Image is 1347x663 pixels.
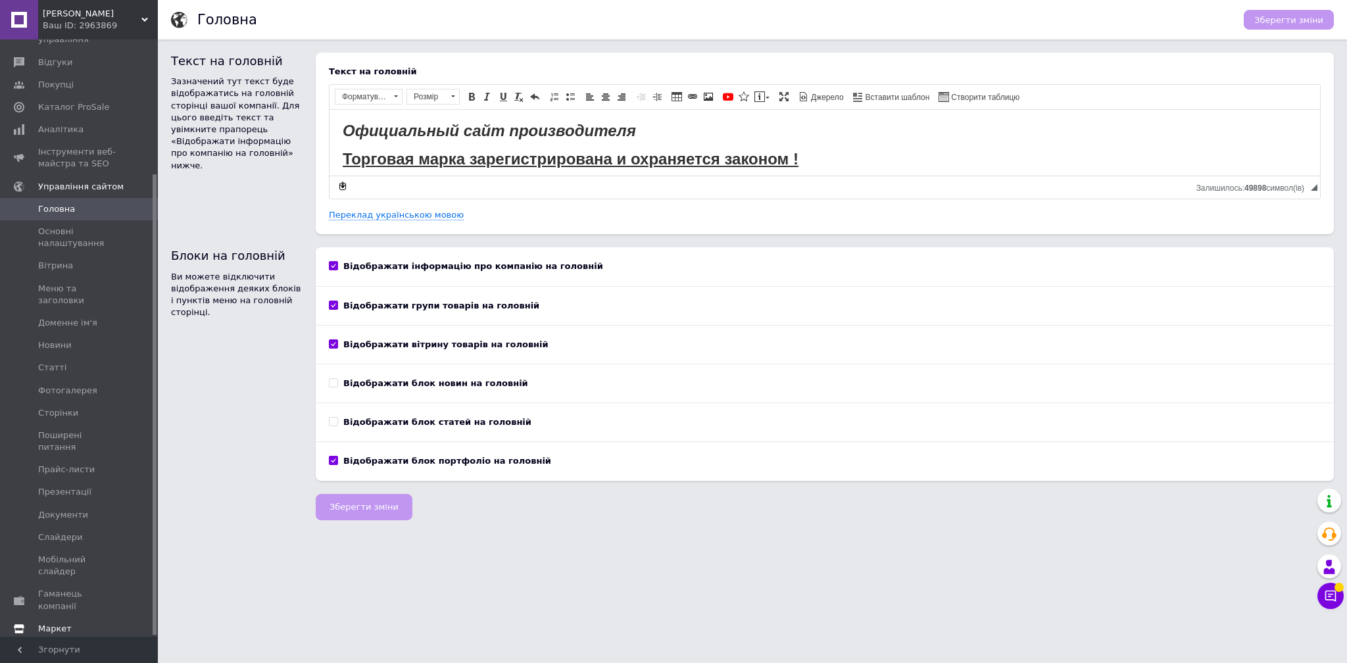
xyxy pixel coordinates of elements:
iframe: Редактор, CFD87B8A-ECC7-4707-BC5A-D1FFE1BD2476 [330,110,1320,176]
span: Статті [38,362,66,374]
span: Покупці [38,79,74,91]
a: Видалити форматування [512,89,526,104]
span: Прайс-листи [38,464,95,476]
em: Официальный сайт производителя [13,12,306,30]
h2: Блоки на головній [171,247,303,264]
span: Поширені питання [38,430,122,453]
b: Відображати блок статей на головній [343,417,531,427]
div: Ваш ID: 2963869 [43,20,158,32]
div: Текст на головній [329,66,1321,78]
a: Додати відео з YouTube [721,89,735,104]
span: Сторінки [38,407,78,419]
span: Мобільний слайдер [38,554,122,577]
p: Зазначений тут текст буде відображатись на головній сторінці вашої компанії. Для цього введіть те... [171,76,303,172]
u: Торговая марка зарегистрирована и охраняется законом ! [13,40,469,58]
span: Вставити шаблон [864,92,930,103]
span: Відгуки [38,57,72,68]
span: Створити таблицю [949,92,1019,103]
a: По лівому краю [583,89,597,104]
a: Вставити повідомлення [752,89,771,104]
span: Управління сайтом [38,181,124,193]
a: Зображення [701,89,716,104]
a: По центру [599,89,613,104]
span: Форматування [335,89,389,104]
a: Джерело [796,89,846,104]
span: Гаманець компанії [38,588,122,612]
b: Відображати блок новин на головній [343,378,528,388]
span: Фотогалерея [38,385,97,397]
a: Зробити резервну копію зараз [335,179,350,193]
a: По правому краю [614,89,629,104]
body: Редактор, CFD87B8A-ECC7-4707-BC5A-D1FFE1BD2476 [13,13,977,105]
div: Кiлькiсть символiв [1196,180,1311,193]
a: Таблиця [670,89,684,104]
button: Чат з покупцем [1317,583,1344,609]
span: Презентації [38,486,91,498]
p: Ви можете відключити відображення деяких блоків і пунктів меню на головній сторінці. [171,271,303,319]
span: Слайдери [38,531,83,543]
span: ХАРТОВ [43,8,141,20]
span: Джерело [809,92,844,103]
a: Максимізувати [777,89,791,104]
span: Аналітика [38,124,84,135]
span: Новини [38,339,72,351]
a: Зменшити відступ [634,89,649,104]
a: Створити таблицю [937,89,1021,104]
span: Маркет [38,623,72,635]
span: Документи [38,509,88,521]
b: Відображати інформацію про компанію на головній [343,261,603,271]
b: Відображати блок портфоліо на головній [343,456,551,466]
a: Повернути (Ctrl+Z) [527,89,542,104]
span: Потягніть для зміни розмірів [1311,184,1317,191]
b: Відображати вітрину товарів на головній [343,339,549,349]
span: 49898 [1244,184,1266,193]
a: Розмір [406,89,460,105]
span: Головна [38,203,75,215]
span: Основні налаштування [38,226,122,249]
a: Переклад українською мовою [329,210,464,220]
b: Відображати групи товарів на головній [343,301,539,310]
a: Вставити/Редагувати посилання (Ctrl+L) [685,89,700,104]
span: Меню та заголовки [38,283,122,307]
a: Вставити/видалити маркований список [563,89,577,104]
span: Інструменти веб-майстра та SEO [38,146,122,170]
a: Жирний (Ctrl+B) [464,89,479,104]
h1: Головна [197,12,257,28]
span: Вітрина [38,260,73,272]
a: Збільшити відступ [650,89,664,104]
h2: Текст на головній [171,53,303,69]
span: Розмір [407,89,447,104]
a: Курсив (Ctrl+I) [480,89,495,104]
a: Форматування [335,89,403,105]
a: Вставити шаблон [851,89,932,104]
span: Доменне ім'я [38,317,97,329]
a: Вставити/видалити нумерований список [547,89,562,104]
a: Вставити іконку [737,89,751,104]
span: Каталог ProSale [38,101,109,113]
a: Підкреслений (Ctrl+U) [496,89,510,104]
